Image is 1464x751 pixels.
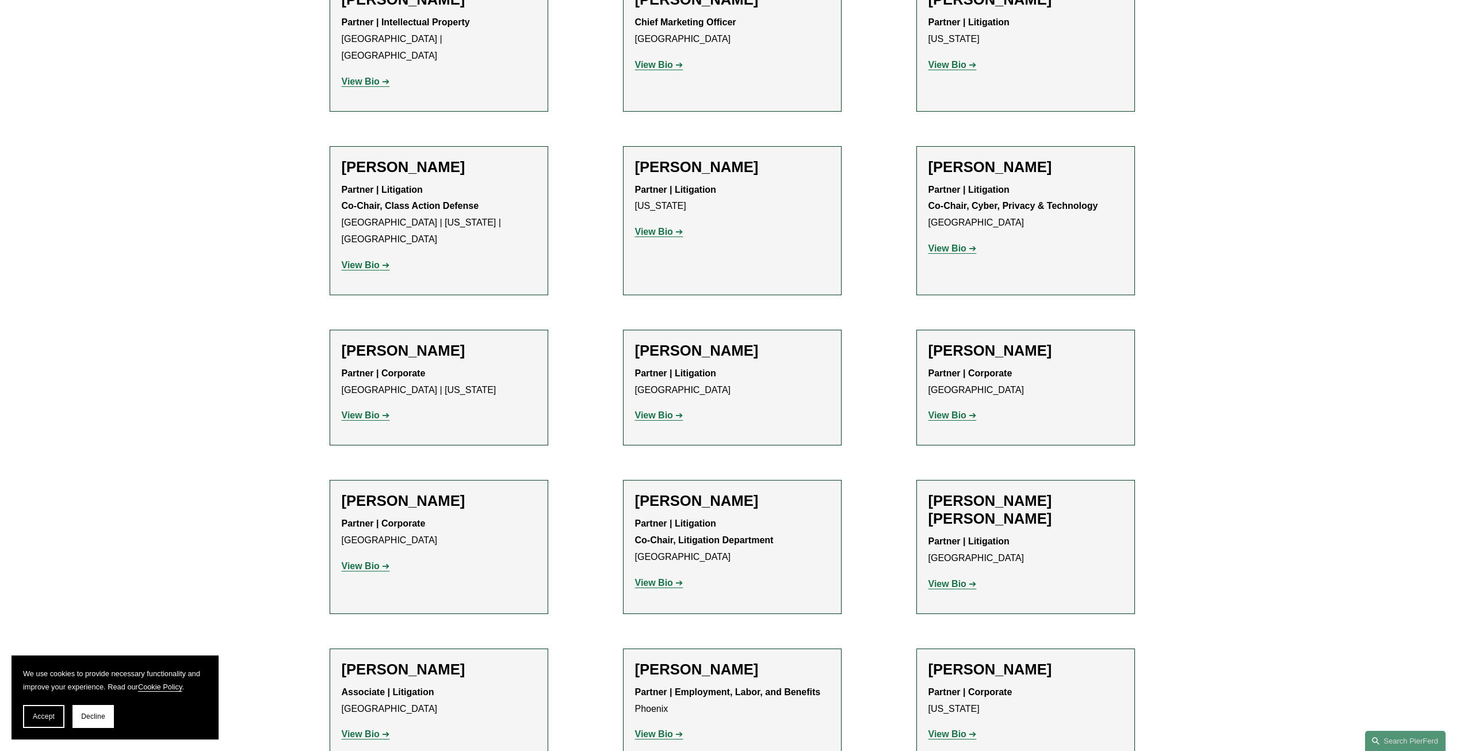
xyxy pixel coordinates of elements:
[928,158,1123,176] h2: [PERSON_NAME]
[342,77,380,86] strong: View Bio
[635,661,830,678] h2: [PERSON_NAME]
[928,185,1098,211] strong: Partner | Litigation Co-Chair, Cyber, Privacy & Technology
[81,712,105,720] span: Decline
[342,260,390,270] a: View Bio
[635,687,821,697] strong: Partner | Employment, Labor, and Benefits
[138,683,182,691] a: Cookie Policy
[342,365,536,399] p: [GEOGRAPHIC_DATA] | [US_STATE]
[928,60,977,70] a: View Bio
[635,410,683,420] a: View Bio
[635,410,673,420] strong: View Bio
[72,705,114,728] button: Decline
[928,579,966,589] strong: View Bio
[342,342,536,360] h2: [PERSON_NAME]
[635,227,683,237] a: View Bio
[928,182,1123,231] p: [GEOGRAPHIC_DATA]
[635,729,673,739] strong: View Bio
[342,684,536,718] p: [GEOGRAPHIC_DATA]
[342,14,536,64] p: [GEOGRAPHIC_DATA] | [GEOGRAPHIC_DATA]
[928,17,1010,27] strong: Partner | Litigation
[33,712,55,720] span: Accept
[342,729,390,739] a: View Bio
[635,492,830,510] h2: [PERSON_NAME]
[342,182,536,248] p: [GEOGRAPHIC_DATA] | [US_STATE] | [GEOGRAPHIC_DATA]
[635,182,830,215] p: [US_STATE]
[928,365,1123,399] p: [GEOGRAPHIC_DATA]
[928,687,1012,697] strong: Partner | Corporate
[928,368,1012,378] strong: Partner | Corporate
[342,368,426,378] strong: Partner | Corporate
[635,17,736,27] strong: Chief Marketing Officer
[928,410,977,420] a: View Bio
[342,410,380,420] strong: View Bio
[342,687,434,697] strong: Associate | Litigation
[635,60,683,70] a: View Bio
[635,227,673,237] strong: View Bio
[342,17,470,27] strong: Partner | Intellectual Property
[928,684,1123,718] p: [US_STATE]
[928,579,977,589] a: View Bio
[1365,731,1446,751] a: Search this site
[635,342,830,360] h2: [PERSON_NAME]
[928,243,966,253] strong: View Bio
[342,729,380,739] strong: View Bio
[928,533,1123,567] p: [GEOGRAPHIC_DATA]
[635,729,683,739] a: View Bio
[342,561,390,571] a: View Bio
[342,661,536,678] h2: [PERSON_NAME]
[928,243,977,253] a: View Bio
[928,661,1123,678] h2: [PERSON_NAME]
[342,561,380,571] strong: View Bio
[635,368,716,378] strong: Partner | Litigation
[635,365,830,399] p: [GEOGRAPHIC_DATA]
[342,260,380,270] strong: View Bio
[12,655,219,739] section: Cookie banner
[342,516,536,549] p: [GEOGRAPHIC_DATA]
[635,578,683,588] a: View Bio
[928,60,966,70] strong: View Bio
[635,185,716,195] strong: Partner | Litigation
[635,684,830,718] p: Phoenix
[635,516,830,565] p: [GEOGRAPHIC_DATA]
[635,519,774,545] strong: Partner | Litigation Co-Chair, Litigation Department
[928,536,1010,546] strong: Partner | Litigation
[342,185,479,211] strong: Partner | Litigation Co-Chair, Class Action Defense
[23,705,64,728] button: Accept
[635,578,673,588] strong: View Bio
[342,519,426,528] strong: Partner | Corporate
[23,667,207,693] p: We use cookies to provide necessary functionality and improve your experience. Read our .
[342,410,390,420] a: View Bio
[635,158,830,176] h2: [PERSON_NAME]
[928,342,1123,360] h2: [PERSON_NAME]
[635,14,830,48] p: [GEOGRAPHIC_DATA]
[342,77,390,86] a: View Bio
[342,492,536,510] h2: [PERSON_NAME]
[635,60,673,70] strong: View Bio
[342,158,536,176] h2: [PERSON_NAME]
[928,492,1123,528] h2: [PERSON_NAME] [PERSON_NAME]
[928,729,966,739] strong: View Bio
[928,14,1123,48] p: [US_STATE]
[928,729,977,739] a: View Bio
[928,410,966,420] strong: View Bio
